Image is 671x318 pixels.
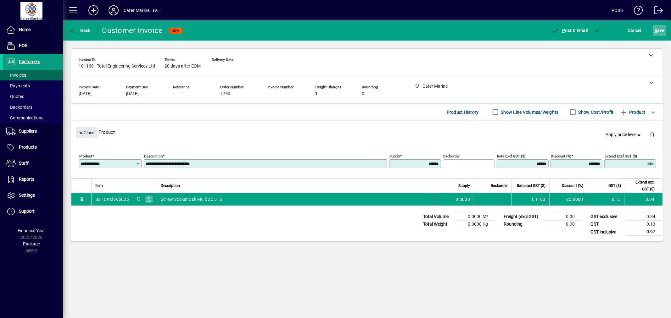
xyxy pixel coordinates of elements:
span: Description [161,182,180,189]
button: Product [617,107,649,118]
label: Show Line Volumes/Weights [500,109,559,115]
div: POS3 [612,5,623,15]
span: 0 [315,91,317,96]
span: - [212,64,213,69]
button: Apply price level [603,129,645,140]
a: Invoices [3,70,63,80]
td: 0.00 [545,221,582,228]
td: Freight (excl GST) [500,213,545,221]
span: Discount (%) [562,182,583,189]
a: Logout [649,1,663,22]
a: Backorders [3,102,63,112]
app-page-header-button: Back [63,25,98,36]
span: P [562,28,565,33]
mat-label: Supply [389,154,400,158]
span: ave [655,25,664,36]
td: GST [587,221,625,228]
span: Reports [19,177,34,182]
div: Cater Marine LIVE [124,5,160,15]
span: Cancel [628,25,642,36]
span: Products [19,145,37,150]
label: Show Cost/Profit [577,109,614,115]
td: 0.13 [587,193,625,206]
mat-label: Product [79,154,92,158]
span: [DATE] [79,91,92,96]
td: 0.84 [625,193,663,206]
td: Total Weight [420,221,458,228]
td: Rounding [500,221,545,228]
span: Staff [19,161,29,166]
td: GST exclusive [587,213,625,221]
span: ost & Email [551,28,588,33]
a: Staff [3,156,63,171]
span: Backorder [491,182,508,189]
button: Profile [103,5,124,16]
td: Total Volume [420,213,458,221]
button: Cancel [626,25,643,36]
mat-label: Description [144,154,163,158]
span: Support [19,209,35,214]
span: - [267,91,269,96]
span: Product History [447,107,479,117]
span: Settings [19,193,35,198]
span: Backorders [6,105,32,110]
td: 0.00 [545,213,582,221]
app-page-header-button: Close [74,129,99,135]
a: Settings [3,188,63,203]
span: 20 days after EOM [165,64,201,69]
span: GST ($) [608,182,621,189]
span: Quotes [6,94,24,99]
span: S [655,28,657,33]
td: 0.0000 Kg [458,221,495,228]
span: Product [620,107,646,117]
span: [DATE] [126,91,139,96]
span: Customers [19,59,40,64]
mat-label: Backorder [443,154,460,158]
div: Product [71,121,663,144]
span: Back [70,28,91,33]
span: Item [95,182,103,189]
span: Invoices [6,73,26,78]
div: Customer Invoice [102,25,163,36]
span: 101160 - Total Engineering Services Ltd [79,64,155,69]
button: Product History [444,107,481,118]
span: Home [19,27,31,32]
a: Products [3,140,63,155]
span: 7750 [220,91,230,96]
span: Communications [6,115,43,120]
div: 1.1180 [516,196,545,202]
div: SSHCKM606025 [95,196,129,202]
button: Close [76,127,97,138]
span: Suppliers [19,129,37,134]
a: Suppliers [3,123,63,139]
span: Financial Year [18,228,45,233]
a: Payments [3,80,63,91]
span: Cater Marine [135,196,142,203]
mat-label: Extend excl GST ($) [605,154,637,158]
span: Apply price level [606,131,642,138]
td: 25.0000 [549,193,587,206]
a: Home [3,22,63,38]
mat-label: Rate excl GST ($) [497,154,525,158]
button: Delete [645,127,660,142]
span: - [173,91,174,96]
td: 0.0000 M³ [458,213,495,221]
a: POS [3,38,63,54]
span: 0 [362,91,364,96]
button: Save [653,25,666,36]
span: Extend excl GST ($) [629,179,655,193]
span: Screw Socket Csk M6 x 25 316 [161,196,222,202]
mat-label: Discount (%) [551,154,571,158]
td: GST inclusive [587,228,625,236]
a: Reports [3,172,63,187]
td: 0.84 [625,213,663,221]
app-page-header-button: Delete [645,132,660,137]
a: Quotes [3,91,63,102]
span: 8.0000 [456,196,470,202]
a: Knowledge Base [629,1,643,22]
span: NEW [172,29,180,33]
span: POS [19,43,27,48]
span: Rate excl GST ($) [517,182,545,189]
span: Payments [6,83,30,88]
button: Post & Email [548,25,591,36]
